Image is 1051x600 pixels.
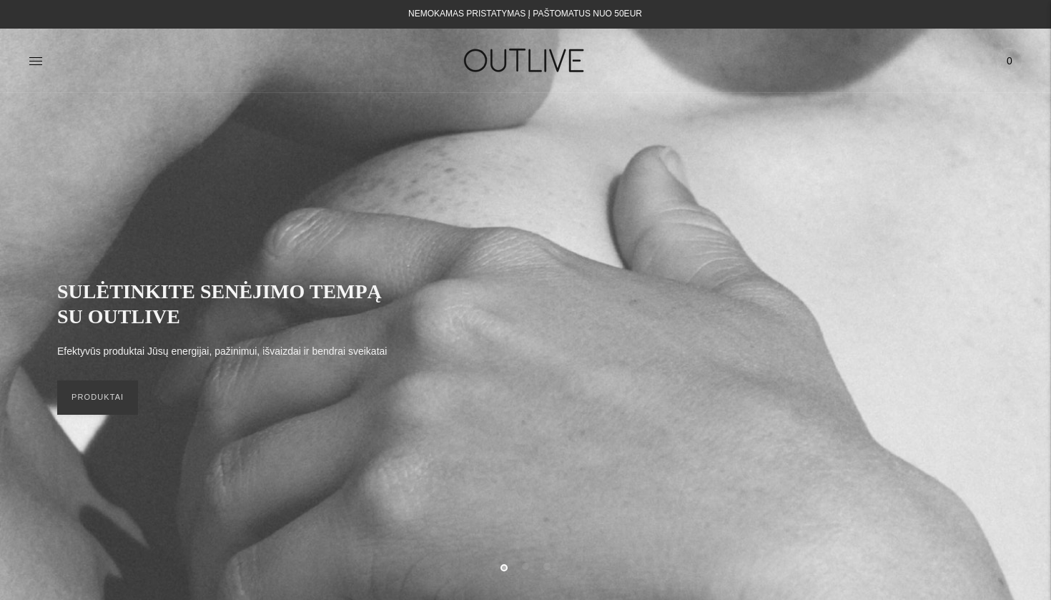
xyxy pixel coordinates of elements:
[997,45,1022,77] a: 0
[522,563,529,570] button: Move carousel to slide 2
[1000,51,1020,71] span: 0
[57,343,387,360] p: Efektyvūs produktai Jūsų energijai, pažinimui, išvaizdai ir bendrai sveikatai
[408,6,642,23] div: NEMOKAMAS PRISTATYMAS Į PAŠTOMATUS NUO 50EUR
[543,563,551,570] button: Move carousel to slide 3
[500,564,508,571] button: Move carousel to slide 1
[57,279,400,329] h2: SULĖTINKITE SENĖJIMO TEMPĄ SU OUTLIVE
[57,380,138,415] a: PRODUKTAI
[436,36,615,85] img: OUTLIVE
